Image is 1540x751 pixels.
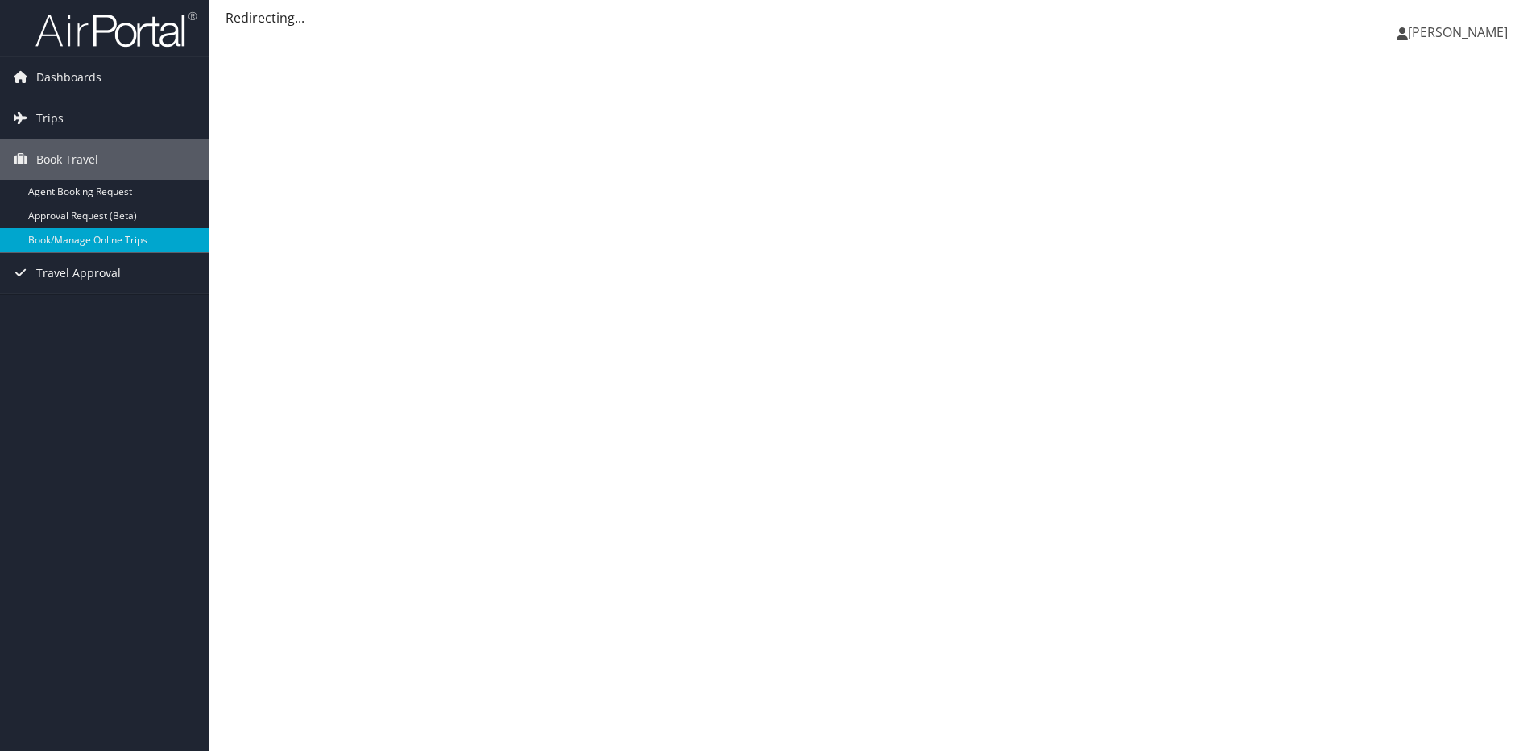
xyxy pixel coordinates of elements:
[36,57,101,98] span: Dashboards
[1397,8,1524,56] a: [PERSON_NAME]
[35,10,197,48] img: airportal-logo.png
[36,139,98,180] span: Book Travel
[36,98,64,139] span: Trips
[1408,23,1508,41] span: [PERSON_NAME]
[36,253,121,293] span: Travel Approval
[226,8,1524,27] div: Redirecting...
